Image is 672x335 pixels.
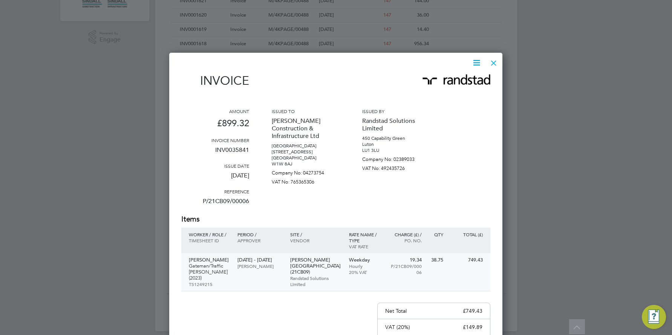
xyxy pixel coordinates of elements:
[389,237,422,243] p: Po. No.
[272,143,340,149] p: [GEOGRAPHIC_DATA]
[290,231,341,237] p: Site /
[349,257,382,263] p: Weekday
[181,169,249,188] p: [DATE]
[181,194,249,214] p: P/21CB09/00006
[463,307,482,314] p: £749.43
[429,231,443,237] p: QTY
[349,231,382,243] p: Rate name / type
[237,263,282,269] p: [PERSON_NAME]
[290,257,341,275] p: [PERSON_NAME][GEOGRAPHIC_DATA] (21CB09)
[272,149,340,155] p: [STREET_ADDRESS]
[181,108,249,114] h3: Amount
[362,141,430,147] p: Luton
[362,147,430,153] p: LU1 3LU
[385,324,410,330] p: VAT (20%)
[272,176,340,185] p: VAT No: 765365306
[349,269,382,275] p: 20% VAT
[189,263,230,281] p: Gateman/Traffic [PERSON_NAME] (2023)
[389,257,422,263] p: 19.34
[429,257,443,263] p: 38.75
[181,163,249,169] h3: Issue date
[181,114,249,137] p: £899.32
[189,257,230,263] p: [PERSON_NAME]
[189,237,230,243] p: Timesheet ID
[349,263,382,269] p: Hourly
[362,108,430,114] h3: Issued by
[272,114,340,143] p: [PERSON_NAME] Construction & Infrastructure Ltd
[362,135,430,141] p: 450 Capability Green
[181,214,490,225] h2: Items
[642,305,666,329] button: Engage Resource Center
[451,257,483,263] p: 749.43
[389,263,422,275] p: P/21CB09/00006
[189,231,230,237] p: Worker / Role /
[237,231,282,237] p: Period /
[237,237,282,243] p: Approver
[422,74,490,85] img: randstad-logo-remittance.png
[463,324,482,330] p: £149.89
[385,307,407,314] p: Net Total
[181,73,249,88] h1: Invoice
[272,161,340,167] p: W1W 8AJ
[272,108,340,114] h3: Issued to
[290,237,341,243] p: Vendor
[389,231,422,237] p: Charge (£) /
[272,155,340,161] p: [GEOGRAPHIC_DATA]
[181,188,249,194] h3: Reference
[181,143,249,163] p: INV0035841
[237,257,282,263] p: [DATE] - [DATE]
[349,243,382,249] p: VAT rate
[362,162,430,171] p: VAT No: 492435726
[290,275,341,287] p: Randstad Solutions Limited
[189,281,230,287] p: TS1249215
[362,114,430,135] p: Randstad Solutions Limited
[362,153,430,162] p: Company No: 02389033
[181,137,249,143] h3: Invoice number
[272,167,340,176] p: Company No: 04273754
[451,231,483,237] p: Total (£)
